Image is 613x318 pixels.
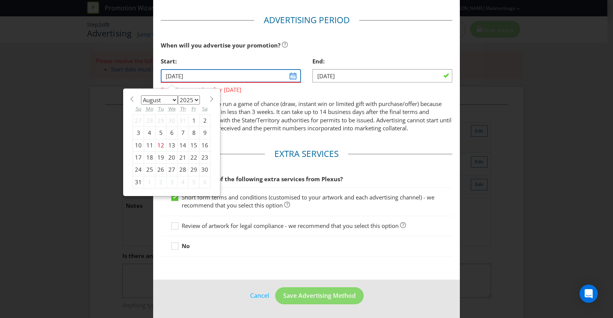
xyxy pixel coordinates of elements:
[133,176,144,188] div: 31
[166,127,177,139] div: 6
[155,127,166,139] div: 5
[580,285,598,303] div: Open Intercom Messenger
[177,127,188,139] div: 7
[200,152,211,164] div: 23
[161,83,301,94] span: Start date must be after [DATE]
[166,176,177,188] div: 3
[166,164,177,176] div: 27
[155,152,166,164] div: 19
[250,291,269,301] a: Cancel
[275,287,364,304] button: Save Advertising Method
[155,164,166,176] div: 26
[188,152,200,164] div: 22
[133,164,144,176] div: 24
[161,54,301,69] div: Start:
[192,105,196,112] abbr: Friday
[144,164,155,176] div: 25
[155,176,166,188] div: 2
[144,152,155,164] div: 18
[182,222,399,229] span: Review of artwork for legal compliance - we recommend that you select this option
[144,114,155,127] div: 28
[312,69,452,82] input: DD/MM/YY
[200,164,211,176] div: 30
[144,176,155,188] div: 1
[182,193,434,209] span: Short form terms and conditions (customised to your artwork and each advertising channel) - we re...
[188,176,200,188] div: 5
[133,152,144,164] div: 17
[161,41,280,49] span: When will you advertise your promotion?
[188,127,200,139] div: 8
[188,114,200,127] div: 1
[188,164,200,176] div: 29
[177,114,188,127] div: 31
[200,127,211,139] div: 9
[182,242,190,250] strong: No
[133,114,144,127] div: 27
[136,105,141,112] abbr: Sunday
[177,139,188,151] div: 14
[144,127,155,139] div: 4
[133,139,144,151] div: 10
[161,100,452,133] p: You may not be able to run a game of chance (draw, instant win or limited gift with purchase/offe...
[161,175,343,183] span: Would you like any of the following extra services from Plexus?
[161,69,301,82] input: DD/MM/YY
[200,139,211,151] div: 16
[166,152,177,164] div: 20
[283,291,356,300] span: Save Advertising Method
[166,139,177,151] div: 13
[155,139,166,151] div: 12
[158,105,164,112] abbr: Tuesday
[254,14,359,26] legend: Advertising Period
[265,148,348,160] legend: Extra Services
[312,54,452,69] div: End:
[202,105,208,112] abbr: Saturday
[200,114,211,127] div: 2
[177,164,188,176] div: 28
[200,176,211,188] div: 6
[177,152,188,164] div: 21
[168,105,176,112] abbr: Wednesday
[155,114,166,127] div: 29
[188,139,200,151] div: 15
[133,127,144,139] div: 3
[180,105,186,112] abbr: Thursday
[146,105,154,112] abbr: Monday
[177,176,188,188] div: 4
[144,139,155,151] div: 11
[166,114,177,127] div: 30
